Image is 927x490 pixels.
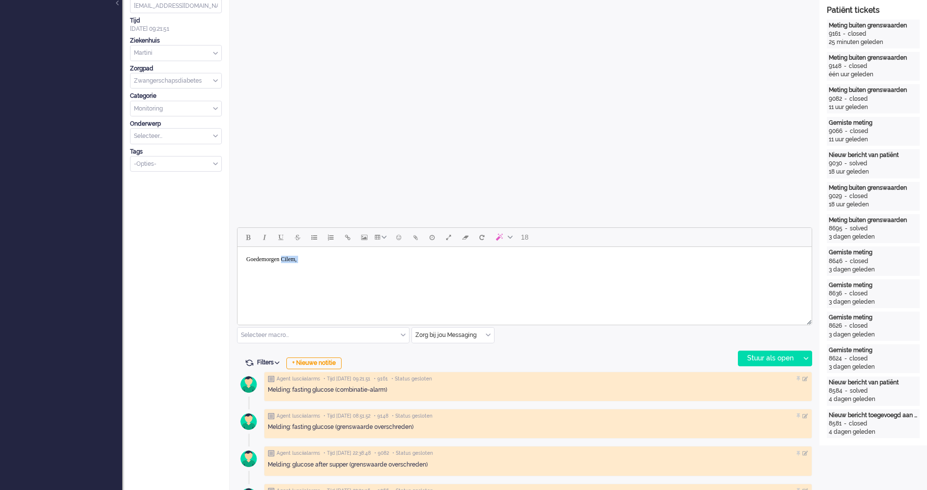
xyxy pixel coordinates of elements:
[842,257,850,266] div: -
[829,62,841,70] div: 9148
[849,355,868,363] div: closed
[850,224,868,233] div: solved
[273,229,289,245] button: Underline
[849,159,867,168] div: solved
[829,216,918,224] div: Meting buiten grenswaarden
[440,229,457,245] button: Fullscreen
[829,151,918,159] div: Nieuw bericht van patiënt
[339,229,356,245] button: Insert/edit link
[407,229,424,245] button: Add attachment
[842,127,850,135] div: -
[237,247,812,316] iframe: Rich Text Area
[517,229,533,245] button: 18
[829,22,918,30] div: Meting buiten grenswaarden
[842,355,849,363] div: -
[842,290,849,298] div: -
[829,119,918,127] div: Gemiste meting
[457,229,474,245] button: Clear formatting
[277,450,320,457] span: Agent lusciialarms
[842,95,849,103] div: -
[374,450,389,457] span: • 9082
[323,376,370,382] span: • Tijd [DATE] 09:21:51
[239,229,256,245] button: Bold
[130,148,222,156] div: Tags
[841,62,849,70] div: -
[130,120,222,128] div: Onderwerp
[829,30,841,38] div: 9161
[390,229,407,245] button: Emoticons
[286,357,342,369] div: + Nieuwe notitie
[130,65,222,73] div: Zorgpad
[474,229,490,245] button: Reset content
[829,184,918,192] div: Meting buiten grenswaarden
[424,229,440,245] button: Delay message
[842,322,849,330] div: -
[829,346,918,355] div: Gemiste meting
[849,322,868,330] div: closed
[268,423,808,431] div: Melding: fasting glucose (grenswaarde overschreden)
[829,290,842,298] div: 8636
[803,316,812,325] div: Resize
[277,376,320,382] span: Agent lusciialarms
[323,229,339,245] button: Numbered list
[829,86,918,94] div: Meting buiten grenswaarden
[356,229,372,245] button: Insert/edit image
[829,355,842,363] div: 8624
[829,200,918,209] div: 18 uur geleden
[257,359,283,366] span: Filters
[848,30,866,38] div: closed
[268,376,275,382] img: ic_note_grey.svg
[268,461,808,469] div: Melding: glucose after supper (grenswaarde overschreden)
[829,159,842,168] div: 9030
[130,156,222,172] div: Select Tags
[829,233,918,241] div: 3 dagen geleden
[829,54,918,62] div: Meting buiten grenswaarden
[829,192,842,200] div: 9029
[829,135,918,144] div: 11 uur geleden
[829,168,918,176] div: 18 uur geleden
[130,17,222,33] div: [DATE] 09:21:51
[829,322,842,330] div: 8626
[849,192,868,200] div: closed
[842,159,849,168] div: -
[829,420,841,428] div: 8581
[829,331,918,339] div: 3 dagen geleden
[372,229,390,245] button: Table
[829,70,918,79] div: één uur geleden
[306,229,323,245] button: Bullet list
[829,266,918,274] div: 3 dagen geleden
[323,450,371,457] span: • Tijd [DATE] 22:38:48
[842,387,850,395] div: -
[829,428,918,436] div: 4 dagen geleden
[130,17,222,25] div: Tijd
[289,229,306,245] button: Strikethrough
[849,62,867,70] div: closed
[237,446,261,471] img: avatar
[323,413,370,420] span: • Tijd [DATE] 08:51:52
[391,376,432,382] span: • Status gesloten
[842,224,850,233] div: -
[738,351,799,366] div: Stuur als open
[829,127,842,135] div: 9066
[130,37,222,45] div: Ziekenhuis
[829,363,918,371] div: 3 dagen geleden
[849,420,867,428] div: closed
[829,257,842,266] div: 8646
[130,92,222,100] div: Categorie
[277,413,320,420] span: Agent lusciialarms
[850,387,868,395] div: solved
[268,450,275,457] img: ic_note_grey.svg
[829,103,918,111] div: 11 uur geleden
[829,38,918,46] div: 25 minuten geleden
[490,229,517,245] button: AI
[237,372,261,397] img: avatar
[268,413,275,420] img: ic_note_grey.svg
[827,5,920,16] div: Patiënt tickets
[829,298,918,306] div: 3 dagen geleden
[841,30,848,38] div: -
[237,409,261,434] img: avatar
[829,224,842,233] div: 8695
[374,413,388,420] span: • 9148
[392,450,433,457] span: • Status gesloten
